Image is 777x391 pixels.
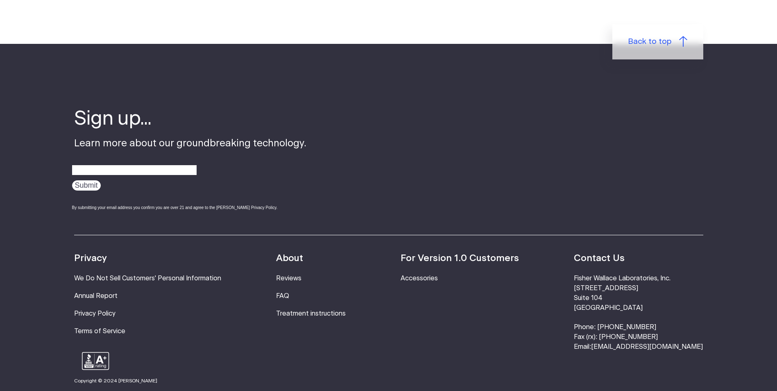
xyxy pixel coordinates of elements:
span: Back to top [628,36,671,48]
input: Submit [72,180,101,191]
div: Learn more about our groundbreaking technology. [74,106,306,218]
a: FAQ [276,293,289,299]
a: Annual Report [74,293,118,299]
strong: Privacy [74,254,107,263]
li: Fisher Wallace Laboratories, Inc. [STREET_ADDRESS] Suite 104 [GEOGRAPHIC_DATA] Phone: [PHONE_NUMB... [574,274,703,352]
strong: About [276,254,303,263]
a: Reviews [276,275,301,282]
strong: Contact Us [574,254,625,263]
strong: For Version 1.0 Customers [401,254,519,263]
a: Privacy Policy [74,310,116,317]
a: Back to top [612,24,703,59]
a: We Do Not Sell Customers' Personal Information [74,275,221,282]
div: By submitting your email address you confirm you are over 21 and agree to the [PERSON_NAME] Priva... [72,205,306,211]
a: [EMAIL_ADDRESS][DOMAIN_NAME] [591,343,703,350]
a: Terms of Service [74,328,125,334]
h4: Sign up... [74,106,306,132]
small: Copyright © 2024 [PERSON_NAME] [74,378,157,383]
a: Accessories [401,275,438,282]
a: Treatment instructions [276,310,346,317]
